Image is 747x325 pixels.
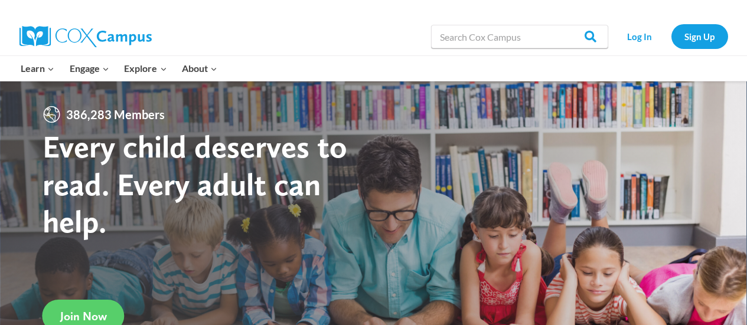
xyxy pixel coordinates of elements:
[21,61,54,76] span: Learn
[614,24,666,48] a: Log In
[19,26,152,47] img: Cox Campus
[61,105,169,124] span: 386,283 Members
[124,61,167,76] span: Explore
[614,24,728,48] nav: Secondary Navigation
[182,61,217,76] span: About
[431,25,608,48] input: Search Cox Campus
[60,309,107,323] span: Join Now
[14,56,225,81] nav: Primary Navigation
[43,127,347,240] strong: Every child deserves to read. Every adult can help.
[671,24,728,48] a: Sign Up
[70,61,109,76] span: Engage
